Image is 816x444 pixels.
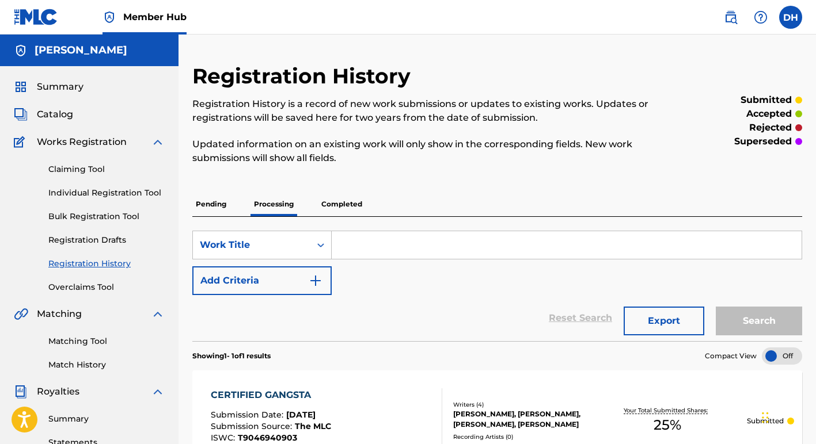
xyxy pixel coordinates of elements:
div: [PERSON_NAME], [PERSON_NAME], [PERSON_NAME], [PERSON_NAME] [453,409,587,430]
img: expand [151,135,165,149]
a: CatalogCatalog [14,108,73,121]
a: Matching Tool [48,335,165,347]
p: Pending [192,192,230,216]
div: Drag [762,400,769,435]
img: Top Rightsholder [103,10,116,24]
span: Summary [37,80,84,94]
a: Overclaims Tool [48,281,165,293]
button: Export [624,307,704,335]
img: Summary [14,80,28,94]
p: superseded [734,135,792,148]
span: Submission Source : [211,421,295,431]
p: Processing [251,192,297,216]
span: Member Hub [123,10,187,24]
img: expand [151,307,165,321]
img: 9d2ae6d4665cec9f34b9.svg [309,274,322,288]
a: Summary [48,413,165,425]
a: Public Search [719,6,742,29]
img: MLC Logo [14,9,58,25]
div: Help [749,6,772,29]
p: Completed [318,192,366,216]
p: rejected [749,121,792,135]
img: Catalog [14,108,28,121]
span: Works Registration [37,135,127,149]
p: Submitted [747,416,784,426]
p: accepted [746,107,792,121]
div: CERTIFIED GANGSTA [211,388,331,402]
span: [DATE] [286,409,316,420]
p: submitted [741,93,792,107]
a: SummarySummary [14,80,84,94]
span: Royalties [37,385,79,399]
a: Match History [48,359,165,371]
p: Updated information on an existing work will only show in the corresponding fields. New work subm... [192,137,662,165]
h2: Registration History [192,63,416,89]
iframe: Chat Widget [758,389,816,444]
span: Compact View [705,351,757,361]
div: Work Title [200,238,303,252]
p: Registration History is a record of new work submissions or updates to existing works. Updates or... [192,97,662,125]
img: expand [151,385,165,399]
span: 25 % [654,415,681,435]
img: search [724,10,738,24]
a: Individual Registration Tool [48,187,165,199]
p: Your Total Submitted Shares: [624,406,711,415]
a: Claiming Tool [48,163,165,175]
form: Search Form [192,231,802,341]
img: Royalties [14,385,28,399]
a: Bulk Registration Tool [48,210,165,223]
img: help [754,10,768,24]
div: Recording Artists ( 0 ) [453,432,587,441]
img: Matching [14,307,28,321]
a: Registration History [48,258,165,270]
img: Accounts [14,44,28,58]
iframe: Resource Center [784,281,816,373]
div: Writers ( 4 ) [453,400,587,409]
span: T9046940903 [238,432,297,443]
button: Add Criteria [192,266,332,295]
span: ISWC : [211,432,238,443]
div: User Menu [779,6,802,29]
span: Matching [37,307,82,321]
span: The MLC [295,421,331,431]
img: Works Registration [14,135,29,149]
span: Submission Date : [211,409,286,420]
span: Catalog [37,108,73,121]
a: Registration Drafts [48,234,165,246]
p: Showing 1 - 1 of 1 results [192,351,271,361]
h5: Duane Holmes [35,44,127,57]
